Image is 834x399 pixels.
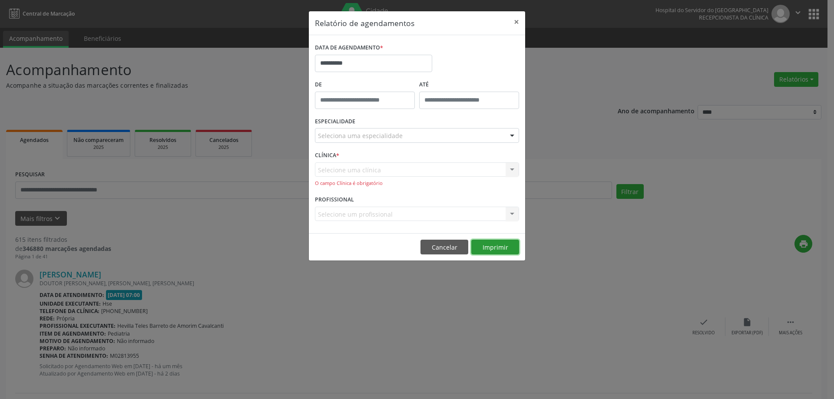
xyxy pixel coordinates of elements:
button: Close [508,11,525,33]
button: Cancelar [420,240,468,254]
div: O campo Clínica é obrigatório [315,180,519,187]
span: Seleciona uma especialidade [318,131,403,140]
label: DATA DE AGENDAMENTO [315,41,383,55]
label: ATÉ [419,78,519,92]
label: PROFISSIONAL [315,193,354,207]
label: ESPECIALIDADE [315,115,355,129]
label: De [315,78,415,92]
label: CLÍNICA [315,149,339,162]
h5: Relatório de agendamentos [315,17,414,29]
button: Imprimir [471,240,519,254]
